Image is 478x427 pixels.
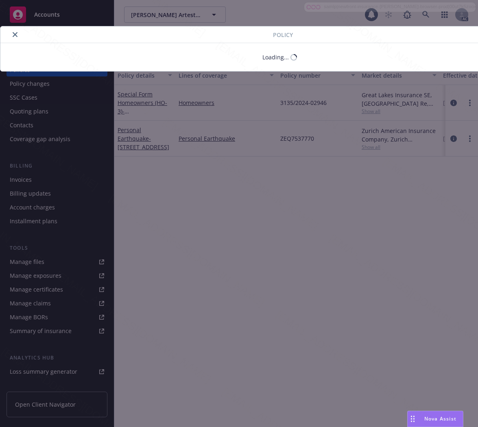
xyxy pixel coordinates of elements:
div: Drag to move [408,411,418,427]
div: Loading... [262,53,289,61]
button: close [10,30,20,39]
span: Policy [273,30,293,39]
span: Nova Assist [424,415,456,422]
button: Nova Assist [407,411,463,427]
